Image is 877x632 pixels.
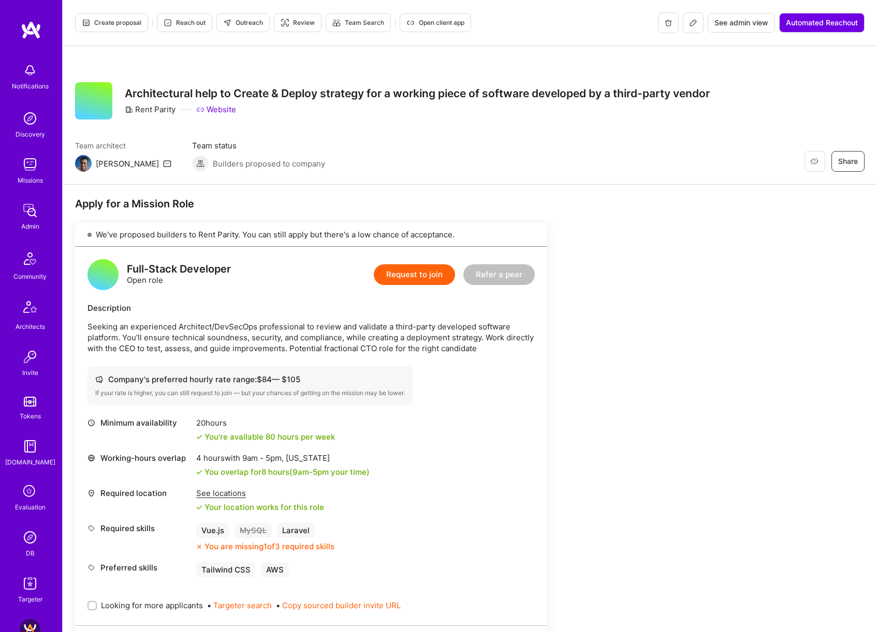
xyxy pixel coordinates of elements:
[20,573,40,594] img: Skill Targeter
[223,18,263,27] span: Outreach
[22,367,38,378] div: Invite
[282,600,401,611] button: Copy sourced builder invite URL
[87,488,191,499] div: Required location
[192,140,325,151] span: Team status
[16,321,45,332] div: Architects
[235,523,272,538] div: MySQL
[75,155,92,172] img: Team Architect
[277,523,315,538] div: Laravel
[779,13,865,33] button: Automated Reachout
[281,18,315,27] span: Review
[87,453,191,463] div: Working-hours overlap
[87,417,191,428] div: Minimum availability
[18,296,42,321] img: Architects
[20,200,40,221] img: admin teamwork
[12,81,49,92] div: Notifications
[87,524,95,532] i: icon Tag
[20,411,41,422] div: Tokens
[20,108,40,129] img: discovery
[18,175,43,186] div: Missions
[75,140,171,151] span: Team architect
[281,19,289,27] i: icon Targeter
[95,374,405,385] div: Company's preferred hourly rate range: $ 84 — $ 105
[21,221,39,232] div: Admin
[196,502,324,513] div: Your location works for this role
[20,527,40,548] img: Admin Search
[82,18,141,27] span: Create proposal
[406,18,464,27] span: Open client app
[332,18,384,27] span: Team Search
[714,18,768,28] span: See admin view
[274,13,321,32] button: Review
[95,375,103,383] i: icon Cash
[164,18,206,27] span: Reach out
[326,13,391,32] button: Team Search
[24,397,36,407] img: tokens
[127,264,231,285] div: Open role
[240,453,286,463] span: 9am - 5pm ,
[82,19,90,27] i: icon Proposal
[127,264,231,275] div: Full-Stack Developer
[125,104,176,115] div: Rent Parity
[75,13,148,32] button: Create proposal
[87,523,191,534] div: Required skills
[204,541,334,552] div: You are missing 1 of 3 required skills
[213,600,272,611] button: Targeter search
[293,467,329,477] span: 9am - 5pm
[26,548,35,559] div: DB
[192,155,209,172] img: Builders proposed to company
[21,21,41,39] img: logo
[196,488,324,499] div: See locations
[196,544,202,550] i: icon CloseOrange
[87,419,95,427] i: icon Clock
[87,303,535,313] div: Description
[196,453,370,463] div: 4 hours with [US_STATE]
[163,159,171,168] i: icon Mail
[374,264,455,285] button: Request to join
[196,562,256,577] div: Tailwind CSS
[786,18,858,28] span: Automated Reachout
[75,223,547,247] div: We've proposed builders to Rent Parity. You can still apply but there's a low chance of acceptance.
[20,60,40,81] img: bell
[196,504,202,510] i: icon Check
[5,457,55,468] div: [DOMAIN_NAME]
[87,454,95,462] i: icon World
[87,564,95,571] i: icon Tag
[16,129,45,140] div: Discovery
[831,151,865,172] button: Share
[87,562,191,573] div: Preferred skills
[196,523,229,538] div: Vue.js
[20,436,40,457] img: guide book
[18,594,42,605] div: Targeter
[276,600,401,611] span: •
[196,434,202,440] i: icon Check
[101,600,203,611] span: Looking for more applicants
[261,562,289,577] div: AWS
[87,489,95,497] i: icon Location
[463,264,535,285] button: Refer a peer
[125,106,133,114] i: icon CompanyGray
[15,502,46,513] div: Evaluation
[157,13,212,32] button: Reach out
[708,13,775,33] button: See admin view
[810,157,818,165] i: icon EyeClosed
[95,389,405,397] div: If your rate is higher, you can still request to join — but your chances of getting on the missio...
[20,347,40,367] img: Invite
[204,467,370,477] div: You overlap for 8 hours ( your time)
[96,158,159,169] div: [PERSON_NAME]
[400,13,471,32] button: Open client app
[87,321,535,354] p: Seeking an experienced Architect/DevSecOps professional to review and validate a third-party deve...
[207,600,272,611] span: •
[838,156,858,167] span: Share
[196,431,335,442] div: You're available 80 hours per week
[196,469,202,475] i: icon Check
[20,482,40,502] i: icon SelectionTeam
[20,154,40,175] img: teamwork
[125,87,710,100] h3: Architectural help to Create & Deploy strategy for a working piece of software developed by a thi...
[18,246,42,271] img: Community
[216,13,270,32] button: Outreach
[75,197,547,210] div: Apply for a Mission Role
[196,104,236,115] a: Website
[196,417,335,428] div: 20 hours
[213,158,325,169] span: Builders proposed to company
